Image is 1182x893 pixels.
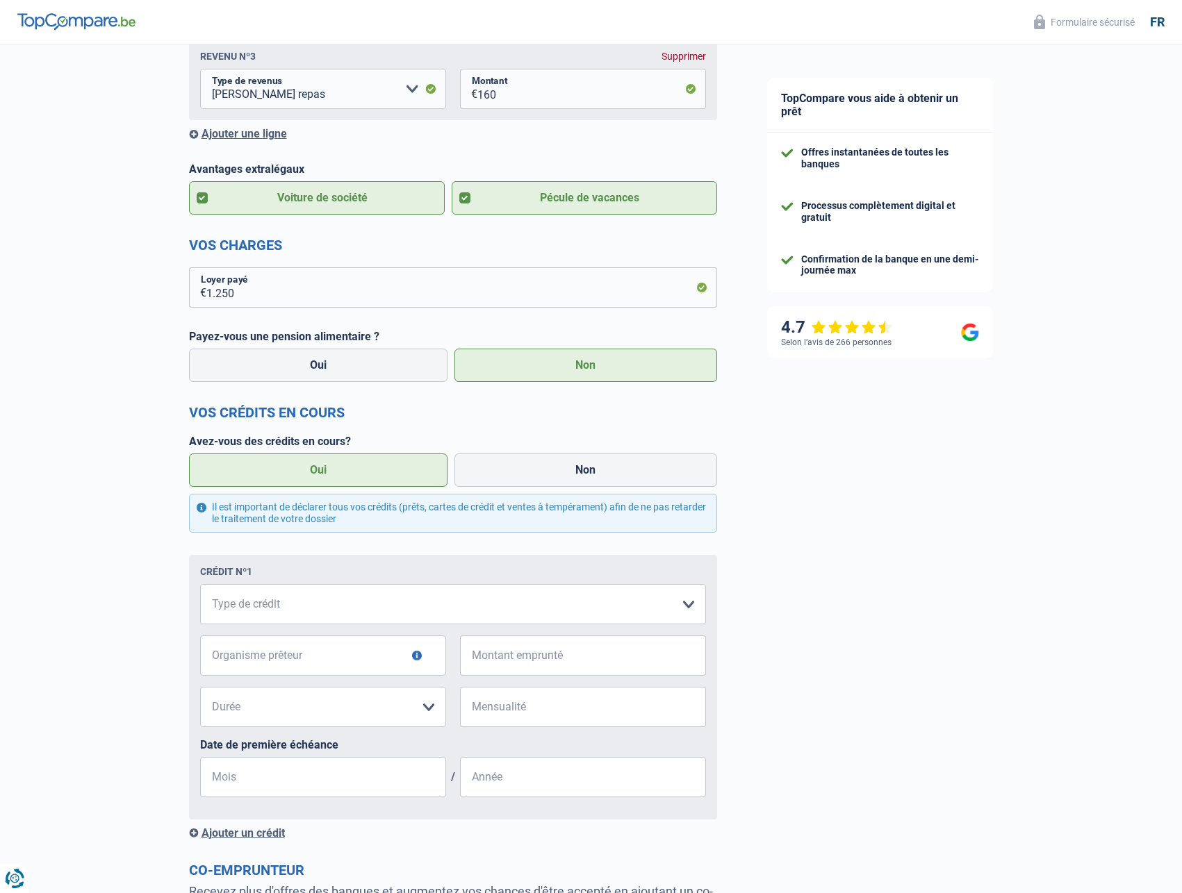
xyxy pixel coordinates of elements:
[781,317,893,337] div: 4.7
[200,757,446,797] input: MM
[460,69,477,109] span: €
[17,13,136,30] img: TopCompare Logo
[767,78,993,133] div: TopCompare vous aide à obtenir un prêt
[781,337,892,347] div: Selon l’avis de 266 personnes
[189,181,445,215] label: Voiture de société
[189,494,717,533] div: Il est important de déclarer tous vos crédits (prêts, cartes de crédit et ventes à tempérament) a...
[454,453,717,487] label: Non
[189,330,717,343] label: Payez-vous une pension alimentaire ?
[1150,15,1165,30] div: fr
[801,253,979,277] div: Confirmation de la banque en une demi-journée max
[801,200,979,224] div: Processus complètement digital et gratuit
[200,51,256,62] div: Revenu nº3
[189,237,717,253] h2: Vos charges
[446,770,460,783] span: /
[189,435,717,448] label: Avez-vous des crédits en cours?
[189,267,206,308] span: €
[662,51,706,62] div: Supprimer
[189,453,448,487] label: Oui
[189,162,717,176] label: Avantages extralégaux
[189,862,717,878] h2: Co-emprunteur
[460,635,477,676] span: €
[454,349,717,382] label: Non
[460,757,706,797] input: AAAA
[189,826,717,840] div: Ajouter un crédit
[189,127,717,140] div: Ajouter une ligne
[200,738,706,751] label: Date de première échéance
[200,566,252,577] div: Crédit nº1
[452,181,717,215] label: Pécule de vacances
[189,404,717,421] h2: Vos crédits en cours
[189,349,448,382] label: Oui
[460,687,477,727] span: €
[3,475,4,476] img: Advertisement
[801,147,979,170] div: Offres instantanées de toutes les banques
[1026,10,1143,33] button: Formulaire sécurisé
